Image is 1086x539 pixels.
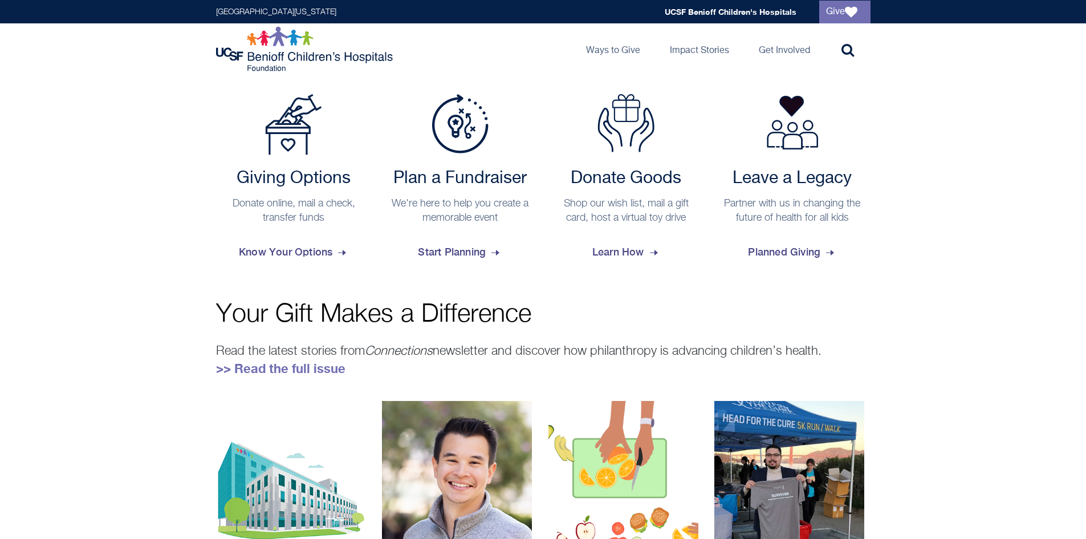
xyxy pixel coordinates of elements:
a: UCSF Benioff Children's Hospitals [665,7,796,17]
img: Plan a Fundraiser [432,94,489,153]
a: Ways to Give [577,23,649,75]
a: >> Read the full issue [216,361,345,376]
span: Learn How [592,237,660,268]
span: Planned Giving [748,237,836,268]
img: Donate Goods [597,94,654,152]
a: Impact Stories [661,23,738,75]
a: Donate Goods Donate Goods Shop our wish list, mail a gift card, host a virtual toy drive Learn How [548,94,705,268]
img: Payment Options [265,94,322,155]
p: We're here to help you create a memorable event [388,197,532,225]
span: Know Your Options [239,237,348,268]
p: Partner with us in changing the future of health for all kids [720,197,865,225]
a: Leave a Legacy Partner with us in changing the future of health for all kids Planned Giving [714,94,871,268]
h2: Leave a Legacy [720,168,865,189]
p: Donate online, mail a check, transfer funds [222,197,367,225]
h2: Donate Goods [554,168,699,189]
p: Your Gift Makes a Difference [216,302,871,327]
h2: Giving Options [222,168,367,189]
em: Connections [365,345,433,358]
a: Payment Options Giving Options Donate online, mail a check, transfer funds Know Your Options [216,94,372,268]
a: Give [819,1,871,23]
a: Get Involved [750,23,819,75]
p: Read the latest stories from newsletter and discover how philanthropy is advancing children’s hea... [216,342,871,378]
h2: Plan a Fundraiser [388,168,532,189]
p: Shop our wish list, mail a gift card, host a virtual toy drive [554,197,699,225]
a: Plan a Fundraiser Plan a Fundraiser We're here to help you create a memorable event Start Planning [382,94,538,268]
img: Logo for UCSF Benioff Children's Hospitals Foundation [216,26,396,72]
span: Start Planning [418,237,502,268]
a: [GEOGRAPHIC_DATA][US_STATE] [216,8,336,16]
